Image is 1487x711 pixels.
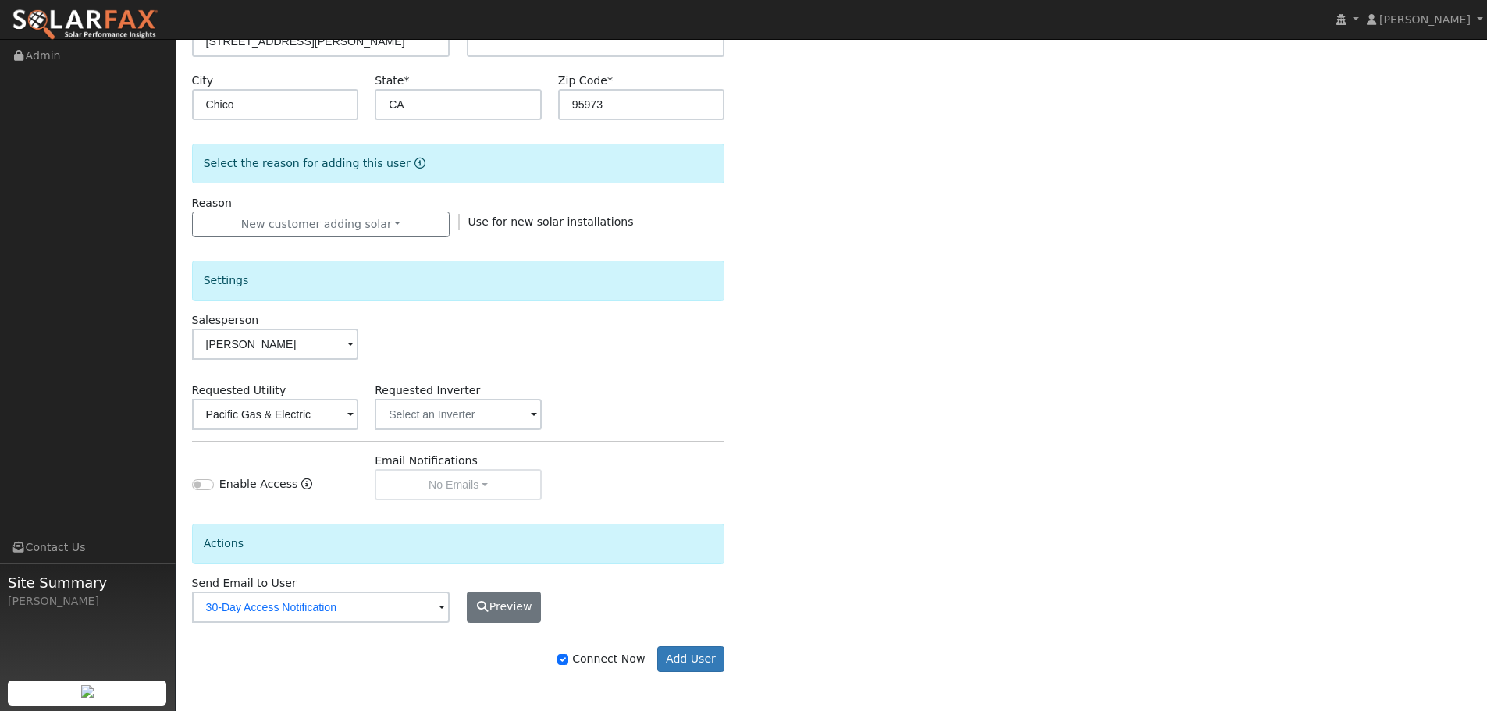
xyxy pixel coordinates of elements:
[375,399,542,430] input: Select an Inverter
[192,524,725,563] div: Actions
[467,592,542,623] button: Preview
[192,195,232,212] label: Reason
[192,312,259,329] label: Salesperson
[192,575,297,592] label: Send Email to User
[375,382,480,399] label: Requested Inverter
[657,646,725,673] button: Add User
[1379,13,1471,26] span: [PERSON_NAME]
[468,215,634,228] span: Use for new solar installations
[192,399,359,430] input: Select a Utility
[375,453,478,469] label: Email Notifications
[192,592,450,623] input: No Email
[192,212,450,238] button: New customer adding solar
[192,261,725,300] div: Settings
[8,572,167,593] span: Site Summary
[607,74,613,87] span: Required
[404,74,409,87] span: Required
[557,654,568,665] input: Connect Now
[192,329,359,360] input: Select a User
[301,476,312,500] a: Enable Access
[375,73,409,89] label: State
[192,73,214,89] label: City
[81,685,94,698] img: retrieve
[192,382,286,399] label: Requested Utility
[411,157,425,169] a: Reason for new user
[219,476,298,492] label: Enable Access
[8,593,167,610] div: [PERSON_NAME]
[12,9,158,41] img: SolarFax
[558,73,613,89] label: Zip Code
[557,651,645,667] label: Connect Now
[192,144,725,183] div: Select the reason for adding this user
